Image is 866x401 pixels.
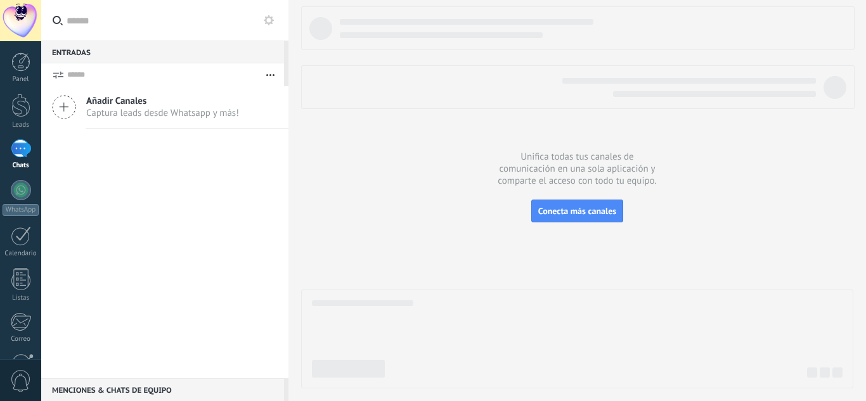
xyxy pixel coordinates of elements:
div: Chats [3,162,39,170]
div: WhatsApp [3,204,39,216]
span: Captura leads desde Whatsapp y más! [86,107,239,119]
div: Panel [3,75,39,84]
span: Conecta más canales [538,205,616,217]
div: Entradas [41,41,284,63]
button: Conecta más canales [531,200,623,222]
div: Correo [3,335,39,343]
div: Leads [3,121,39,129]
span: Añadir Canales [86,95,239,107]
div: Listas [3,294,39,302]
div: Menciones & Chats de equipo [41,378,284,401]
div: Calendario [3,250,39,258]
